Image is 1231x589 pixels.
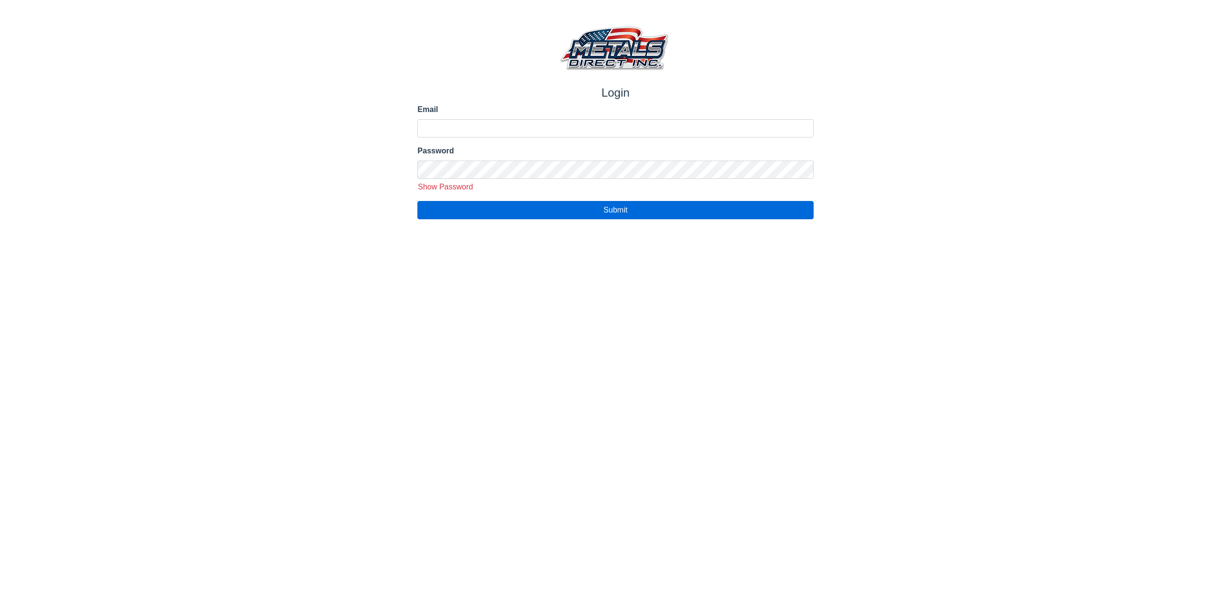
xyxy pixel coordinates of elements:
[603,206,628,214] span: Submit
[417,104,813,115] label: Email
[417,201,813,219] button: Submit
[417,86,813,100] h1: Login
[418,183,473,191] span: Show Password
[417,145,813,157] label: Password
[414,181,477,193] button: Show Password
